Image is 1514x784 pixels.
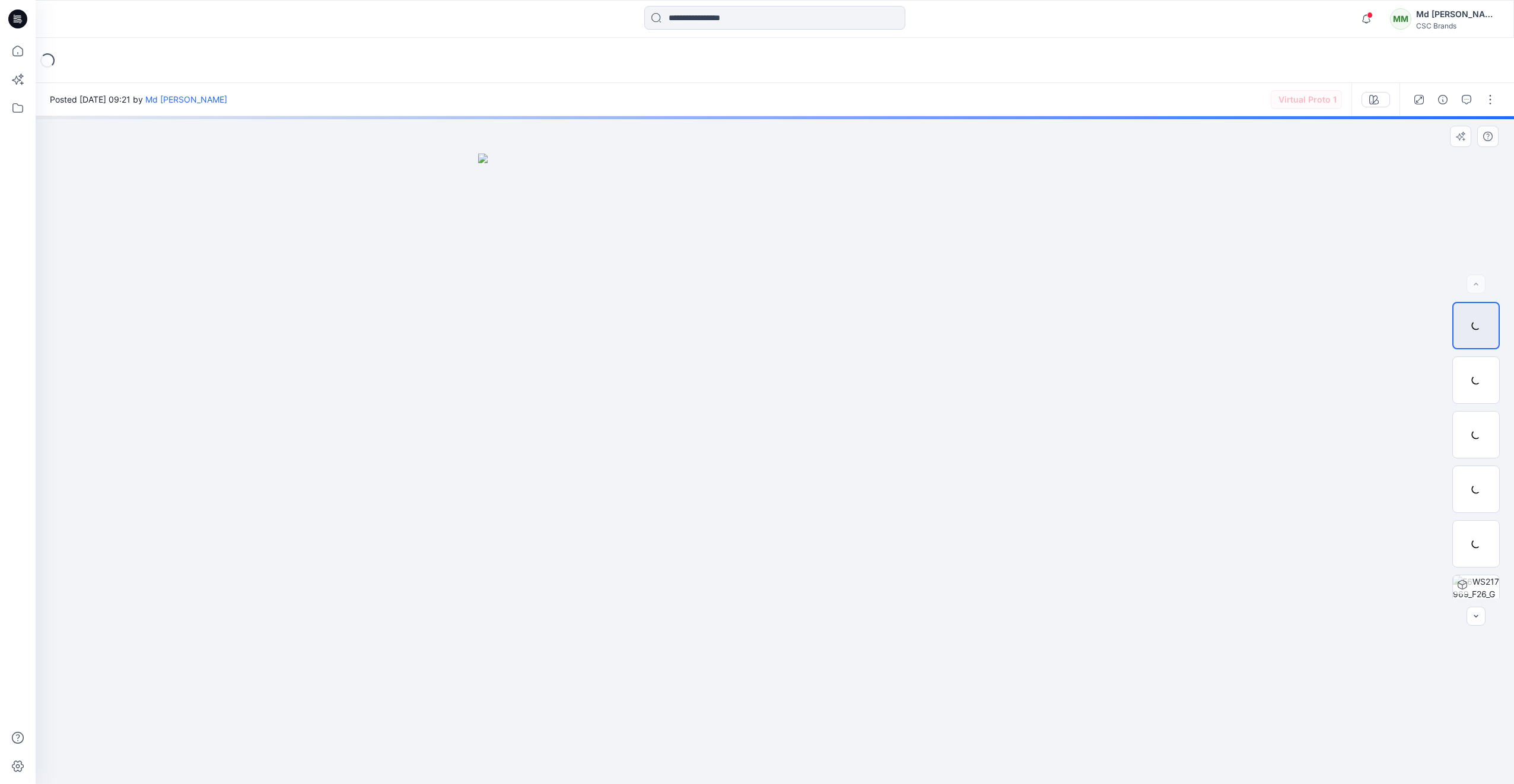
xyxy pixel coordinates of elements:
[50,93,227,106] span: Posted [DATE] 09:21 by
[1416,21,1499,30] div: CSC Brands
[1416,7,1499,21] div: Md [PERSON_NAME]
[145,94,227,104] a: Md [PERSON_NAME]
[478,154,1071,784] img: eyJhbGciOiJIUzI1NiIsImtpZCI6IjAiLCJzbHQiOiJzZXMiLCJ0eXAiOiJKV1QifQ.eyJkYXRhIjp7InR5cGUiOiJzdG9yYW...
[1433,90,1452,109] button: Details
[1453,575,1499,622] img: F6WS217969_F26_GLACT_VP1 Colorway 1
[1390,8,1411,30] div: MM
